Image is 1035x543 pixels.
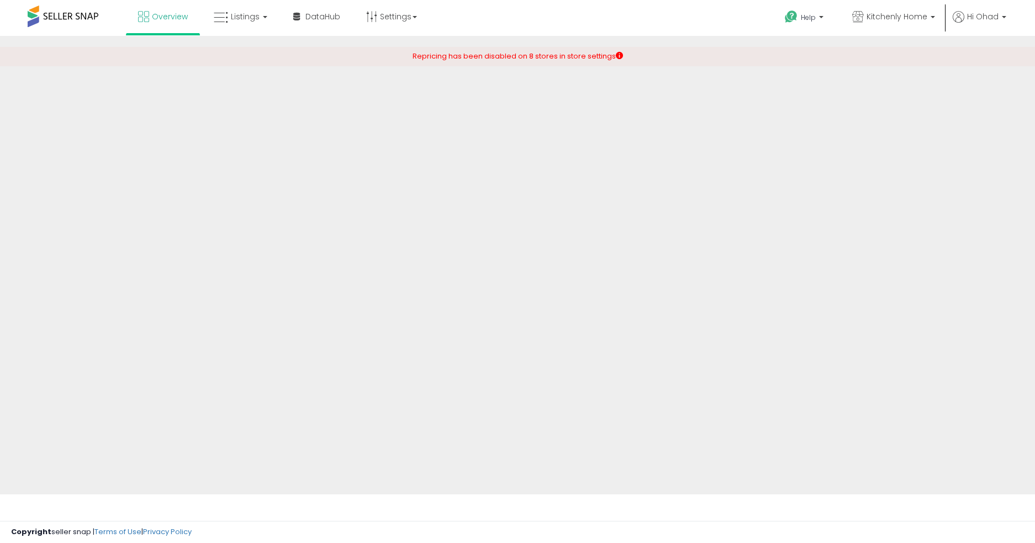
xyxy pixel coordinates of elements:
span: Hi Ohad [967,11,999,22]
a: Hi Ohad [953,11,1006,36]
span: Listings [231,11,260,22]
i: Get Help [784,10,798,24]
span: Overview [152,11,188,22]
span: Kitchenly Home [867,11,927,22]
div: Repricing has been disabled on 8 stores in store settings [413,51,623,62]
span: DataHub [305,11,340,22]
span: Help [801,13,816,22]
a: Help [776,2,835,36]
